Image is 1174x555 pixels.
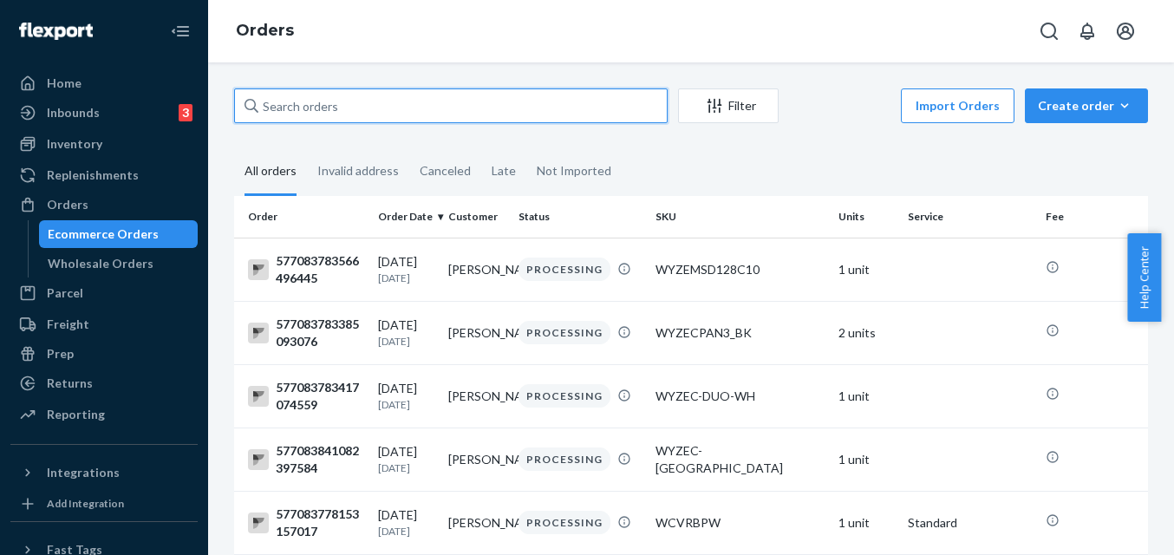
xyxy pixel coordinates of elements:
[655,324,825,342] div: WYZECPAN3_BK
[378,253,434,285] div: [DATE]
[47,345,74,362] div: Prep
[378,460,434,475] p: [DATE]
[317,148,399,193] div: Invalid address
[245,148,297,196] div: All orders
[371,196,441,238] th: Order Date
[519,321,610,344] div: PROCESSING
[378,271,434,285] p: [DATE]
[655,388,825,405] div: WYZEC-DUO-WH
[441,428,512,491] td: [PERSON_NAME]
[655,514,825,532] div: WCVRBPW
[179,104,192,121] div: 3
[492,148,516,193] div: Late
[512,196,649,238] th: Status
[1108,14,1143,49] button: Open account menu
[441,491,512,554] td: [PERSON_NAME]
[236,21,294,40] a: Orders
[10,369,198,397] a: Returns
[655,442,825,477] div: WYZEC-[GEOGRAPHIC_DATA]
[832,491,902,554] td: 1 unit
[10,459,198,486] button: Integrations
[832,364,902,428] td: 1 unit
[248,442,364,477] div: 577083841082397584
[441,301,512,364] td: [PERSON_NAME]
[10,279,198,307] a: Parcel
[378,524,434,539] p: [DATE]
[1038,97,1135,114] div: Create order
[678,88,779,123] button: Filter
[10,191,198,219] a: Orders
[1025,88,1148,123] button: Create order
[10,310,198,338] a: Freight
[1070,14,1105,49] button: Open notifications
[901,196,1038,238] th: Service
[248,316,364,350] div: 577083783385093076
[248,252,364,287] div: 577083783566496445
[47,464,120,481] div: Integrations
[10,493,198,514] a: Add Integration
[10,69,198,97] a: Home
[679,97,778,114] div: Filter
[832,196,902,238] th: Units
[519,511,610,534] div: PROCESSING
[48,255,153,272] div: Wholesale Orders
[655,261,825,278] div: WYZEMSD128C10
[378,380,434,412] div: [DATE]
[47,316,89,333] div: Freight
[47,284,83,302] div: Parcel
[48,225,159,243] div: Ecommerce Orders
[537,148,611,193] div: Not Imported
[163,14,198,49] button: Close Navigation
[47,375,93,392] div: Returns
[47,496,124,511] div: Add Integration
[378,397,434,412] p: [DATE]
[1039,196,1148,238] th: Fee
[47,104,100,121] div: Inbounds
[901,88,1014,123] button: Import Orders
[248,506,364,540] div: 577083778153157017
[378,334,434,349] p: [DATE]
[378,506,434,539] div: [DATE]
[19,23,93,40] img: Flexport logo
[519,447,610,471] div: PROCESSING
[47,135,102,153] div: Inventory
[234,196,371,238] th: Order
[47,166,139,184] div: Replenishments
[519,384,610,408] div: PROCESSING
[448,209,505,224] div: Customer
[10,401,198,428] a: Reporting
[10,161,198,189] a: Replenishments
[39,220,199,248] a: Ecommerce Orders
[420,148,471,193] div: Canceled
[47,75,82,92] div: Home
[832,238,902,301] td: 1 unit
[908,514,1031,532] p: Standard
[832,301,902,364] td: 2 units
[441,364,512,428] td: [PERSON_NAME]
[378,443,434,475] div: [DATE]
[248,379,364,414] div: 577083783417074559
[378,317,434,349] div: [DATE]
[519,258,610,281] div: PROCESSING
[1127,233,1161,322] button: Help Center
[222,6,308,56] ol: breadcrumbs
[47,196,88,213] div: Orders
[1032,14,1066,49] button: Open Search Box
[234,88,668,123] input: Search orders
[10,99,198,127] a: Inbounds3
[47,406,105,423] div: Reporting
[441,238,512,301] td: [PERSON_NAME]
[649,196,832,238] th: SKU
[10,340,198,368] a: Prep
[39,250,199,277] a: Wholesale Orders
[10,130,198,158] a: Inventory
[832,428,902,491] td: 1 unit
